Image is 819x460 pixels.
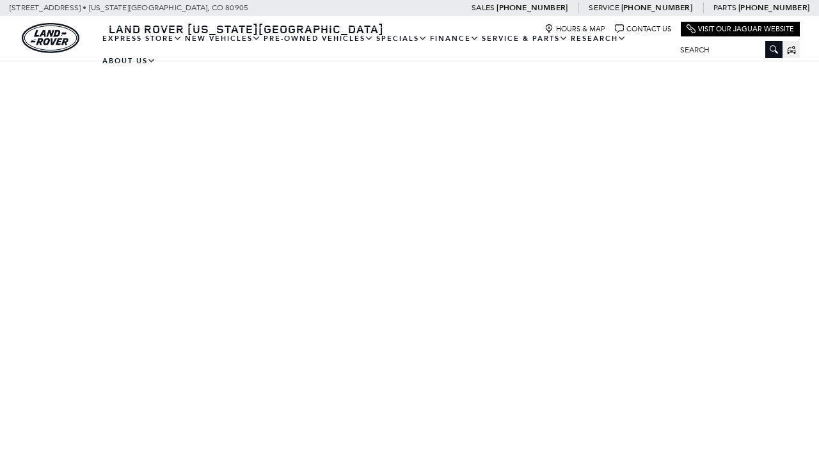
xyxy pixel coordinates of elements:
[481,27,569,50] a: Service & Parts
[10,3,248,12] a: [STREET_ADDRESS] • [US_STATE][GEOGRAPHIC_DATA], CO 80905
[101,27,671,72] nav: Main Navigation
[687,24,794,34] a: Visit Our Jaguar Website
[569,27,628,50] a: Research
[621,3,692,13] a: [PHONE_NUMBER]
[713,3,736,12] span: Parts
[101,50,157,72] a: About Us
[589,3,619,12] span: Service
[109,21,384,36] span: Land Rover [US_STATE][GEOGRAPHIC_DATA]
[101,27,184,50] a: EXPRESS STORE
[22,23,79,53] img: Land Rover
[545,24,605,34] a: Hours & Map
[101,21,392,36] a: Land Rover [US_STATE][GEOGRAPHIC_DATA]
[184,27,262,50] a: New Vehicles
[472,3,495,12] span: Sales
[615,24,671,34] a: Contact Us
[738,3,809,13] a: [PHONE_NUMBER]
[22,23,79,53] a: land-rover
[497,3,568,13] a: [PHONE_NUMBER]
[429,27,481,50] a: Finance
[262,27,375,50] a: Pre-Owned Vehicles
[375,27,429,50] a: Specials
[671,42,783,57] input: Search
